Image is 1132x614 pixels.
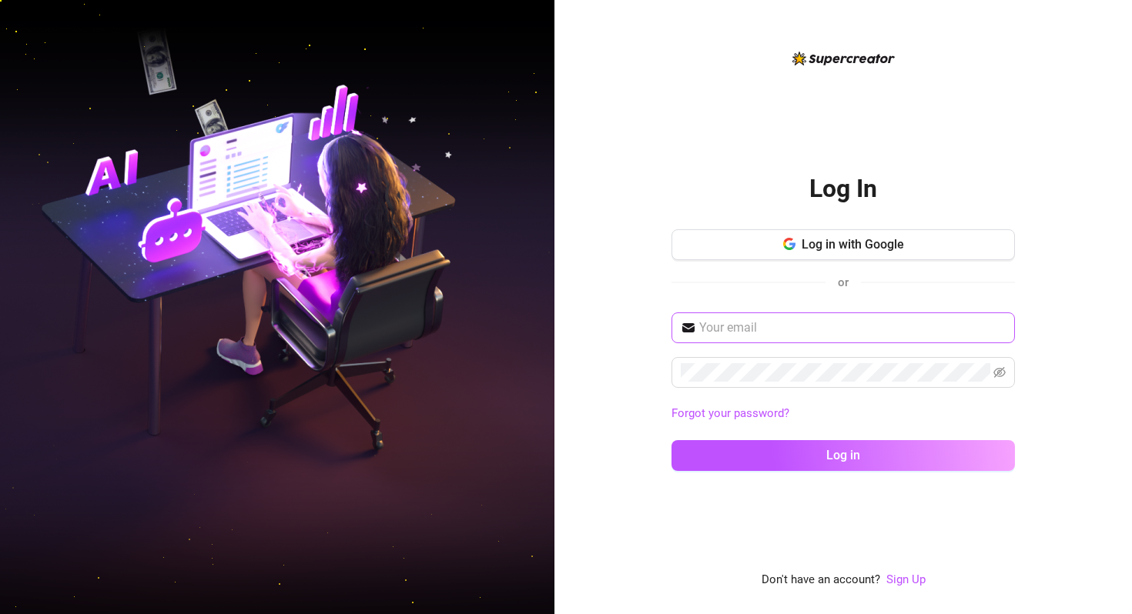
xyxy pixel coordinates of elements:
input: Your email [699,319,1006,337]
button: Log in [671,440,1015,471]
button: Log in with Google [671,229,1015,260]
h2: Log In [809,173,877,205]
a: Forgot your password? [671,406,789,420]
a: Forgot your password? [671,405,1015,423]
span: or [838,275,849,289]
span: Log in [826,448,860,462]
a: Sign Up [886,572,926,586]
img: logo-BBDzfeDw.svg [792,52,895,65]
span: Don't have an account? [762,571,880,589]
span: Log in with Google [802,237,904,252]
span: eye-invisible [993,366,1006,379]
a: Sign Up [886,571,926,589]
